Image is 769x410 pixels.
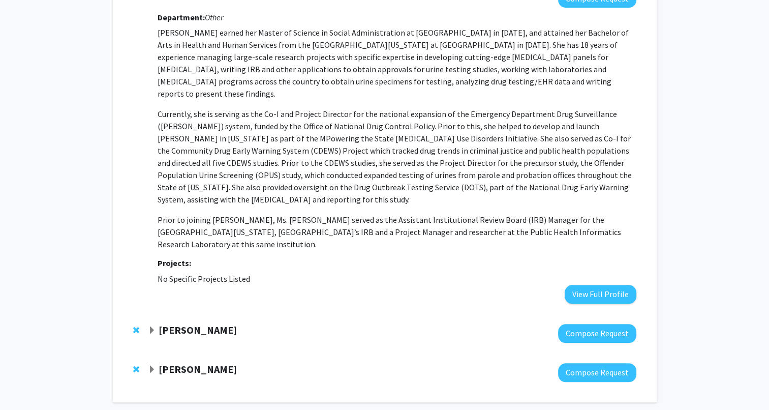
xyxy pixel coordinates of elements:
[159,363,237,375] strong: [PERSON_NAME]
[148,327,156,335] span: Expand Alexander Shackman Bookmark
[158,214,636,250] p: Prior to joining [PERSON_NAME], Ms. [PERSON_NAME] served as the Assistant Institutional Review Bo...
[205,12,223,22] i: Other
[133,365,139,373] span: Remove Jeffery Klauda from bookmarks
[158,108,636,206] p: Currently, she is serving as the Co-I and Project Director for the national expansion of the Emer...
[8,364,43,402] iframe: Chat
[158,12,205,22] strong: Department:
[158,258,191,268] strong: Projects:
[133,326,139,334] span: Remove Alexander Shackman from bookmarks
[558,324,636,343] button: Compose Request to Alexander Shackman
[158,274,250,284] span: No Specific Projects Listed
[158,26,636,100] p: [PERSON_NAME] earned her Master of Science in Social Administration at [GEOGRAPHIC_DATA] in [DATE...
[159,324,237,336] strong: [PERSON_NAME]
[558,363,636,382] button: Compose Request to Jeffery Klauda
[148,366,156,374] span: Expand Jeffery Klauda Bookmark
[565,285,636,304] button: View Full Profile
